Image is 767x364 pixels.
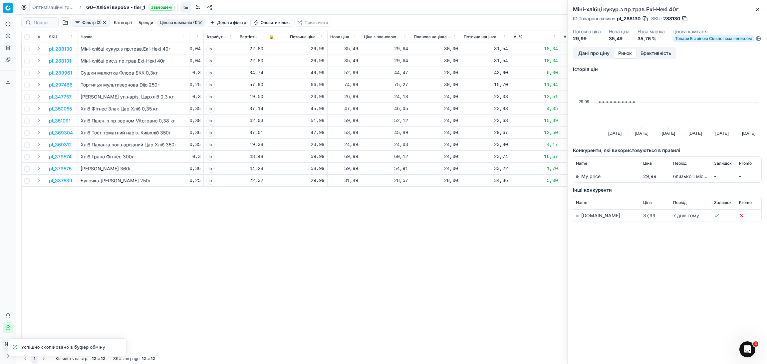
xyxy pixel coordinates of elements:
[206,153,215,161] span: b
[81,153,186,160] p: Хліб Грано Фітнес 300г
[330,177,358,184] div: 31,49
[92,356,96,361] strong: 12
[240,70,263,76] div: 34,74
[638,29,665,34] dt: Нова маржа
[573,66,762,73] h5: Історія цін
[364,70,408,76] div: 44,47
[49,34,57,40] span: SKU
[49,153,72,160] button: pl_379574
[207,19,249,27] button: Додати фільтр
[49,70,72,76] p: pl_289961
[330,70,358,76] div: 52,99
[564,58,608,64] div: 5,5
[414,117,458,124] div: 24,00
[673,213,699,218] span: 7 днів тому
[136,19,156,27] button: Бренди
[49,105,72,112] button: pl_350055
[573,147,762,154] h5: Конкуренти, які використовуються в правилі
[35,164,43,172] button: Expand
[142,356,146,361] strong: 12
[206,177,215,185] span: b
[514,70,558,76] div: 6,00
[673,161,687,166] span: Період
[290,117,325,124] div: 51,99
[364,153,408,160] div: 60,12
[32,4,75,11] a: Оптимізаційні групи
[514,46,558,52] div: 18,34
[330,82,358,88] div: 74,99
[240,105,263,112] div: 37,14
[290,93,325,100] div: 23,99
[643,161,652,166] span: Ціна
[414,129,458,136] div: 24,00
[330,58,358,64] div: 35,49
[711,170,736,182] td: -
[81,129,186,136] p: Хліб Тост томатний наріз. Київхліб 350г
[81,34,93,40] span: Назва
[464,141,508,148] div: 23,80
[564,177,608,184] div: 1,5
[464,58,508,64] div: 31,54
[643,173,656,179] span: 29,99
[56,356,105,361] div: :
[514,105,558,112] div: 4,35
[101,356,105,361] strong: 12
[564,93,608,100] div: 3
[564,153,608,160] div: 10
[330,129,358,136] div: 53,99
[35,69,43,77] button: Expand
[290,177,325,184] div: 29,99
[290,58,325,64] div: 29,99
[673,200,687,205] span: Період
[49,117,71,124] button: pl_351091
[34,19,54,26] input: Пошук по SKU або назві
[464,70,508,76] div: 43,90
[464,93,508,100] div: 23,03
[514,165,558,172] div: 1,70
[464,34,496,40] span: Поточна націнка
[464,129,508,136] div: 29,67
[414,165,458,172] div: 24,00
[49,129,73,136] button: pl_369304
[147,356,149,361] strong: з
[617,15,640,22] span: pl_288130
[40,355,48,363] button: Go to next page
[464,105,508,112] div: 23,83
[35,128,43,136] button: Expand
[715,131,729,136] text: [DATE]
[206,57,215,65] span: b
[81,141,186,148] p: Хліб Паланга пол.нарізаний Цар Хліб 350г
[290,153,325,160] div: 59,99
[464,165,508,172] div: 33,22
[290,105,325,112] div: 45,99
[514,34,523,40] span: Δ, %
[240,93,263,100] div: 19,50
[739,341,755,357] iframe: Intercom live chat
[81,82,186,88] p: Тортилья мультизернова Dijo 250г
[81,177,186,184] p: Булочка [PERSON_NAME] 250г
[290,165,325,172] div: 58,99
[35,92,43,100] button: Expand
[56,356,88,361] span: Кількість на стр.
[663,15,680,22] span: 288130
[364,165,408,172] div: 54,91
[49,58,71,64] button: pl_288131
[49,165,72,172] button: pl_379575
[573,29,601,34] dt: Поточна ціна
[364,93,408,100] div: 24,18
[514,82,558,88] div: 11,94
[564,46,608,52] div: 5,5
[573,187,762,193] h5: Інші конкуренти
[35,176,43,184] button: Expand
[564,70,608,76] div: 3
[21,344,118,351] div: Успішно скопійовано в буфер обміну
[364,141,408,148] div: 24,03
[240,129,263,136] div: 37,01
[364,117,408,124] div: 52,12
[673,173,724,179] span: близько 1 місяця тому
[464,153,508,160] div: 23,74
[3,339,13,349] button: NC
[364,82,408,88] div: 75,27
[206,81,215,89] span: b
[81,46,186,52] p: Міні-хлібці кукур.з пр.трав.Екі-Некі 40г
